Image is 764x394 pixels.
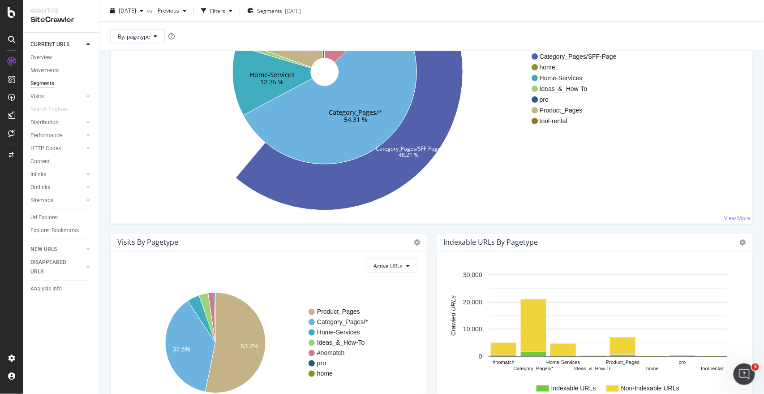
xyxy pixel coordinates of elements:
div: Outlinks [30,183,50,192]
text: Category_Pages/* [514,366,554,372]
span: 3 [752,364,759,371]
div: SiteCrawler [30,15,92,25]
text: #nomatch [317,350,344,357]
a: Segments [30,79,93,88]
a: Overview [30,53,93,62]
a: Url Explorer [30,213,93,222]
button: [DATE] [107,4,147,18]
div: Sitemaps [30,196,53,205]
div: Analysis Info [30,284,62,294]
text: 20,000 [463,299,482,306]
text: Crawled URLs [450,296,457,336]
text: #nomatch [493,360,515,365]
div: Url Explorer [30,213,58,222]
text: 12.35 % [260,78,283,86]
text: Home-Services [317,329,360,336]
div: Movements [30,66,59,75]
text: 10,000 [463,326,482,333]
button: Filters [197,4,236,18]
h4: Indexable URLs by pagetype [443,236,538,248]
text: home [646,366,659,372]
span: pro [540,95,617,104]
text: Non-Indexable URLs [621,385,679,392]
span: tool-rental [540,117,617,126]
a: Outlinks [30,183,84,192]
text: Home-Services [249,70,295,79]
div: CURRENT URLS [30,40,69,49]
span: Segments [257,7,282,14]
div: NEW URLS [30,245,57,254]
a: CURRENT URLS [30,40,84,49]
text: 30,000 [463,272,482,279]
text: Product_Pages [317,308,360,316]
span: Category_Pages/SFF-Page [540,52,617,61]
a: Analysis Info [30,284,93,294]
div: Visits [30,92,44,101]
text: pro [317,360,326,367]
a: Visits [30,92,84,101]
span: Active URLs [373,262,403,270]
iframe: Intercom live chat [734,364,755,385]
span: By: pagetype [118,32,150,40]
div: Filters [210,7,225,14]
span: Product_Pages [540,106,617,115]
text: tool-rental [701,366,723,372]
text: Category_Pages/* [329,108,382,117]
button: Active URLs [366,259,417,273]
button: By: pagetype [110,29,165,43]
h4: Visits by pagetype [117,236,178,248]
div: Performance [30,131,62,140]
span: Previous [154,7,179,14]
text: home [317,370,333,377]
text: Product_Pages [606,360,640,365]
text: 37.5% [172,346,190,353]
button: Segments[DATE] [244,4,305,18]
div: [DATE] [285,7,301,14]
text: 54.31 % [344,115,367,124]
div: Explorer Bookmarks [30,226,79,235]
a: Inlinks [30,170,84,179]
a: View More [725,214,751,222]
a: Movements [30,66,93,75]
text: Indexable URLs [551,385,596,392]
a: Performance [30,131,84,140]
span: 2025 Aug. 11th [119,7,136,14]
div: Analytics [30,7,92,15]
span: vs [147,7,154,14]
div: Content [30,157,50,166]
i: Options [414,239,420,246]
text: Ideas_&_How-To [574,366,612,372]
span: Ideas_&_How-To [540,84,617,93]
a: Sitemaps [30,196,84,205]
text: Ideas_&_How-To [317,339,365,346]
a: Distribution [30,118,84,127]
div: Overview [30,53,52,62]
div: Segments [30,79,54,88]
text: 53.2% [241,343,259,350]
a: NEW URLS [30,245,84,254]
a: DISAPPEARED URLS [30,258,84,277]
div: Distribution [30,118,59,127]
a: HTTP Codes [30,144,84,153]
a: Explorer Bookmarks [30,226,93,235]
button: Previous [154,4,190,18]
i: Options [740,239,746,246]
text: Home-Services [546,360,580,365]
div: HTTP Codes [30,144,61,153]
text: 48.21 % [399,151,418,159]
text: 0 [479,353,482,360]
text: pro [679,360,686,365]
span: home [540,63,617,72]
text: Category_Pages/* [317,319,368,326]
text: Category_Pages/SFF-Page [376,145,441,152]
div: Inlinks [30,170,46,179]
div: DISAPPEARED URLS [30,258,76,277]
a: Content [30,157,93,166]
a: Search Engines [30,105,77,114]
div: Search Engines [30,105,68,114]
span: Home-Services [540,74,617,82]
